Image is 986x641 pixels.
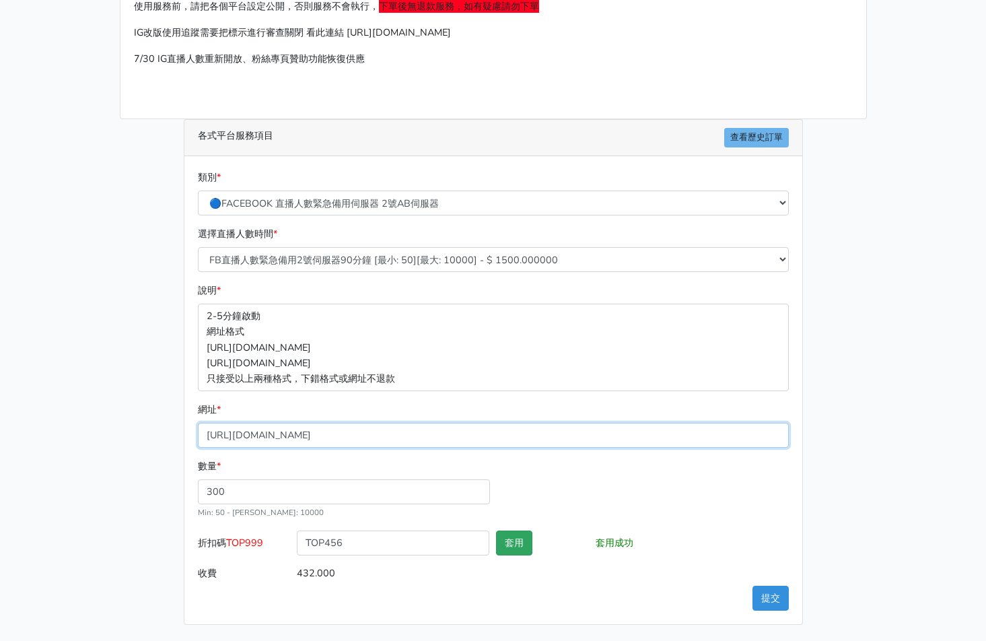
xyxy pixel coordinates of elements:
[496,531,532,555] button: 套用
[134,51,853,67] p: 7/30 IG直播人數重新開放、粉絲專頁贊助功能恢復供應
[226,536,263,549] span: TOP999
[134,25,853,40] p: IG改版使用追蹤需要把標示進行審查關閉 看此連結 [URL][DOMAIN_NAME]
[195,561,294,586] label: 收費
[198,423,789,448] input: 這邊填入網址
[724,128,789,147] a: 查看歷史訂單
[198,459,221,474] label: 數量
[752,586,789,611] button: 提交
[198,283,221,298] label: 說明
[198,170,221,185] label: 類別
[198,226,277,242] label: 選擇直播人數時間
[198,507,324,518] small: Min: 50 - [PERSON_NAME]: 10000
[198,402,221,417] label: 網址
[195,531,294,561] label: 折扣碼
[198,304,789,391] p: 2-5分鐘啟動 網址格式 [URL][DOMAIN_NAME] [URL][DOMAIN_NAME] 只接受以上兩種格式，下錯格式或網址不退款
[184,120,802,156] div: 各式平台服務項目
